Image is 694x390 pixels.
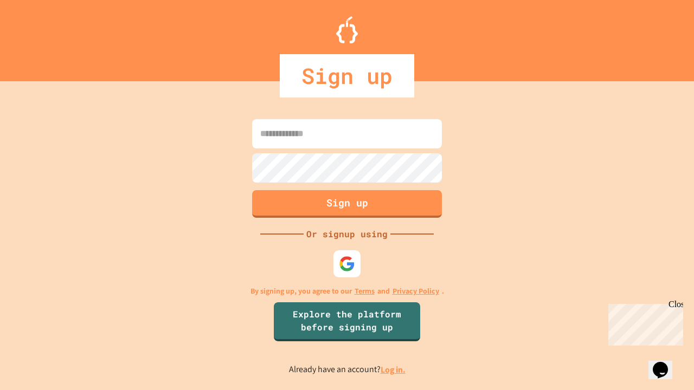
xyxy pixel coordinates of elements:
[393,285,439,297] a: Privacy Policy
[648,347,683,379] iframe: chat widget
[355,285,375,297] a: Terms
[280,54,414,97] div: Sign up
[339,256,355,272] img: google-icon.svg
[604,300,683,346] iframe: chat widget
[274,302,420,341] a: Explore the platform before signing up
[252,190,442,218] button: Sign up
[4,4,75,69] div: Chat with us now!Close
[250,285,444,297] p: By signing up, you agree to our and .
[336,16,358,43] img: Logo.svg
[289,363,406,376] p: Already have an account?
[304,227,390,240] div: Or signup using
[381,364,406,375] a: Log in.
